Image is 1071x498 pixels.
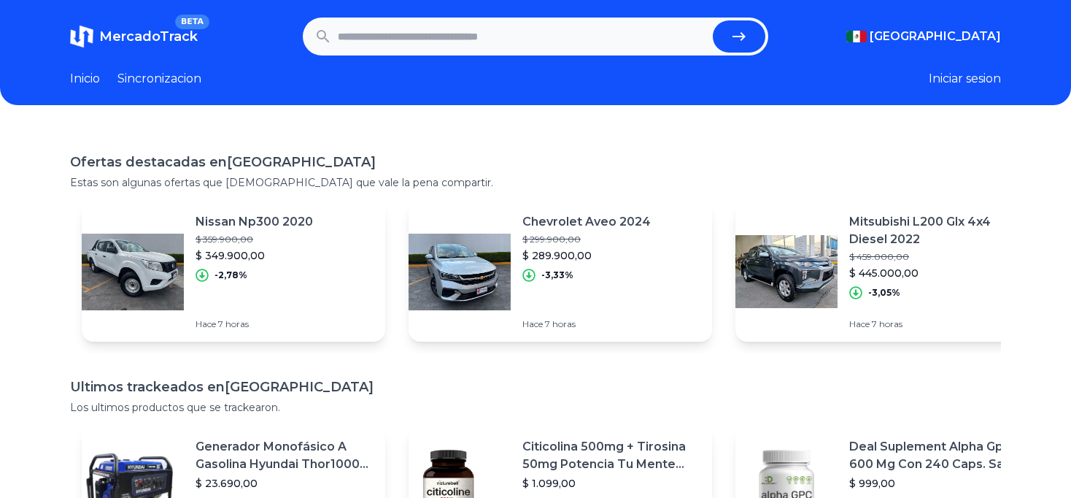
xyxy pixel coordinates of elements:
[522,234,651,245] p: $ 299.900,00
[849,476,1027,491] p: $ 999,00
[522,213,651,231] p: Chevrolet Aveo 2024
[70,25,198,48] a: MercadoTrackBETA
[868,287,900,299] p: -3,05%
[870,28,1001,45] span: [GEOGRAPHIC_DATA]
[196,438,374,473] p: Generador Monofásico A Gasolina Hyundai Thor10000 P 11.5 Kw
[409,202,712,342] a: Featured imageChevrolet Aveo 2024$ 299.900,00$ 289.900,00-3,33%Hace 7 horas
[70,25,93,48] img: MercadoTrack
[522,476,700,491] p: $ 1.099,00
[175,15,209,29] span: BETA
[70,152,1001,172] h1: Ofertas destacadas en [GEOGRAPHIC_DATA]
[522,318,651,330] p: Hace 7 horas
[82,202,385,342] a: Featured imageNissan Np300 2020$ 359.900,00$ 349.900,00-2,78%Hace 7 horas
[522,248,651,263] p: $ 289.900,00
[196,248,313,263] p: $ 349.900,00
[214,269,247,281] p: -2,78%
[82,221,184,323] img: Featured image
[929,70,1001,88] button: Iniciar sesion
[196,213,313,231] p: Nissan Np300 2020
[849,438,1027,473] p: Deal Suplement Alpha Gpc 600 Mg Con 240 Caps. Salud Cerebral Sabor S/n
[522,438,700,473] p: Citicolina 500mg + Tirosina 50mg Potencia Tu Mente (120caps) Sabor Sin Sabor
[117,70,201,88] a: Sincronizacion
[846,31,867,42] img: Mexico
[846,28,1001,45] button: [GEOGRAPHIC_DATA]
[70,70,100,88] a: Inicio
[849,251,1027,263] p: $ 459.000,00
[70,377,1001,397] h1: Ultimos trackeados en [GEOGRAPHIC_DATA]
[735,221,838,323] img: Featured image
[70,400,1001,415] p: Los ultimos productos que se trackearon.
[196,234,313,245] p: $ 359.900,00
[849,213,1027,248] p: Mitsubishi L200 Glx 4x4 Diesel 2022
[196,318,313,330] p: Hace 7 horas
[541,269,573,281] p: -3,33%
[735,202,1039,342] a: Featured imageMitsubishi L200 Glx 4x4 Diesel 2022$ 459.000,00$ 445.000,00-3,05%Hace 7 horas
[70,175,1001,190] p: Estas son algunas ofertas que [DEMOGRAPHIC_DATA] que vale la pena compartir.
[99,28,198,45] span: MercadoTrack
[849,318,1027,330] p: Hace 7 horas
[849,266,1027,280] p: $ 445.000,00
[409,221,511,323] img: Featured image
[196,476,374,491] p: $ 23.690,00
